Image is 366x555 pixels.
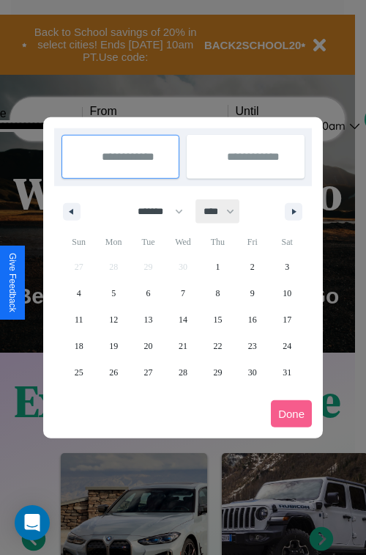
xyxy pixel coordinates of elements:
[61,359,96,386] button: 25
[131,359,165,386] button: 27
[131,230,165,254] span: Tue
[146,280,151,306] span: 6
[179,359,187,386] span: 28
[75,333,83,359] span: 18
[270,306,305,333] button: 17
[285,254,289,280] span: 3
[283,280,291,306] span: 10
[165,306,200,333] button: 14
[96,280,130,306] button: 5
[61,280,96,306] button: 4
[250,280,255,306] span: 9
[165,333,200,359] button: 21
[215,280,220,306] span: 8
[201,254,235,280] button: 1
[215,254,220,280] span: 1
[235,306,269,333] button: 16
[270,230,305,254] span: Sat
[75,306,83,333] span: 11
[111,280,116,306] span: 5
[61,230,96,254] span: Sun
[61,306,96,333] button: 11
[96,359,130,386] button: 26
[181,280,185,306] span: 7
[109,306,118,333] span: 12
[283,306,291,333] span: 17
[201,333,235,359] button: 22
[270,333,305,359] button: 24
[248,333,257,359] span: 23
[109,333,118,359] span: 19
[201,359,235,386] button: 29
[213,333,222,359] span: 22
[144,359,153,386] span: 27
[96,306,130,333] button: 12
[96,333,130,359] button: 19
[15,505,50,540] div: Open Intercom Messenger
[144,306,153,333] span: 13
[283,333,291,359] span: 24
[96,230,130,254] span: Mon
[235,280,269,306] button: 9
[270,280,305,306] button: 10
[235,254,269,280] button: 2
[77,280,81,306] span: 4
[131,306,165,333] button: 13
[248,359,257,386] span: 30
[165,280,200,306] button: 7
[179,306,187,333] span: 14
[75,359,83,386] span: 25
[270,254,305,280] button: 3
[235,333,269,359] button: 23
[235,230,269,254] span: Fri
[201,306,235,333] button: 15
[109,359,118,386] span: 26
[144,333,153,359] span: 20
[179,333,187,359] span: 21
[201,230,235,254] span: Thu
[271,400,312,427] button: Done
[131,280,165,306] button: 6
[250,254,255,280] span: 2
[235,359,269,386] button: 30
[270,359,305,386] button: 31
[165,230,200,254] span: Wed
[201,280,235,306] button: 8
[213,359,222,386] span: 29
[131,333,165,359] button: 20
[248,306,257,333] span: 16
[283,359,291,386] span: 31
[61,333,96,359] button: 18
[213,306,222,333] span: 15
[165,359,200,386] button: 28
[7,253,18,312] div: Give Feedback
